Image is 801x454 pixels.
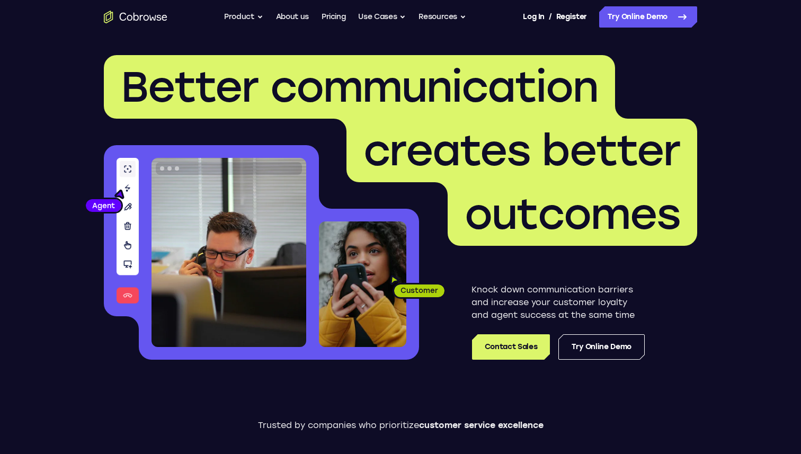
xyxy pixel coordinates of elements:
img: A customer holding their phone [319,221,406,347]
a: Register [556,6,587,28]
span: creates better [363,125,680,176]
a: Pricing [322,6,346,28]
button: Use Cases [358,6,406,28]
span: customer service excellence [419,420,544,430]
button: Resources [419,6,466,28]
img: A customer support agent talking on the phone [152,158,306,347]
span: outcomes [465,189,680,239]
a: Contact Sales [472,334,550,360]
a: Try Online Demo [558,334,645,360]
a: Go to the home page [104,11,167,23]
a: About us [276,6,309,28]
a: Try Online Demo [599,6,697,28]
button: Product [224,6,263,28]
span: Better communication [121,61,598,112]
p: Knock down communication barriers and increase your customer loyalty and agent success at the sam... [471,283,645,322]
a: Log In [523,6,544,28]
span: / [549,11,552,23]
